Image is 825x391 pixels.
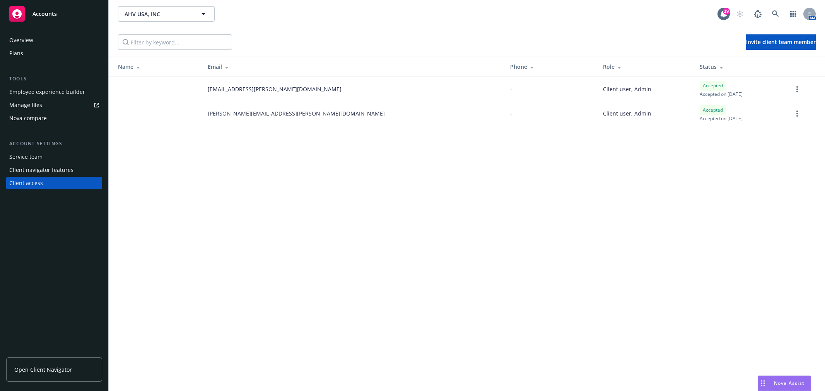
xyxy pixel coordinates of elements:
a: Client navigator features [6,164,102,176]
span: Accounts [32,11,57,17]
span: - [510,85,512,93]
a: Employee experience builder [6,86,102,98]
a: Overview [6,34,102,46]
a: more [793,85,802,94]
span: [PERSON_NAME][EMAIL_ADDRESS][PERSON_NAME][DOMAIN_NAME] [208,109,385,117]
a: Service team [6,151,102,163]
a: Report a Bug [750,6,765,22]
button: Invite client team member [746,34,816,50]
div: Client access [9,177,43,189]
div: Drag to move [758,376,768,391]
span: Nova Assist [774,380,805,386]
div: Name [118,63,195,71]
div: Status [700,63,780,71]
a: Nova compare [6,112,102,124]
a: Search [768,6,783,22]
div: Tools [6,75,102,83]
button: Nova Assist [758,376,811,391]
div: Role [603,63,688,71]
span: Accepted [703,107,723,114]
span: Client user, Admin [603,109,651,117]
div: Manage files [9,99,42,111]
div: Phone [510,63,591,71]
span: Open Client Navigator [14,365,72,374]
a: Client access [6,177,102,189]
div: Account settings [6,140,102,148]
div: Plans [9,47,23,59]
a: Manage files [6,99,102,111]
span: [EMAIL_ADDRESS][PERSON_NAME][DOMAIN_NAME] [208,85,342,93]
button: AHV USA, INC [118,6,215,22]
div: 19 [723,8,730,15]
a: Switch app [786,6,801,22]
a: more [793,109,802,118]
span: Accepted on [DATE] [700,115,743,122]
div: Email [208,63,498,71]
a: Accounts [6,3,102,25]
span: Invite client team member [746,38,816,46]
span: Client user, Admin [603,85,651,93]
div: Nova compare [9,112,47,124]
span: Accepted [703,82,723,89]
a: Plans [6,47,102,59]
span: - [510,109,512,117]
div: Overview [9,34,33,46]
span: Accepted on [DATE] [700,91,743,97]
div: Employee experience builder [9,86,85,98]
a: Start snowing [732,6,748,22]
div: Service team [9,151,43,163]
span: AHV USA, INC [125,10,191,18]
div: Client navigator features [9,164,73,176]
input: Filter by keyword... [118,34,232,50]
